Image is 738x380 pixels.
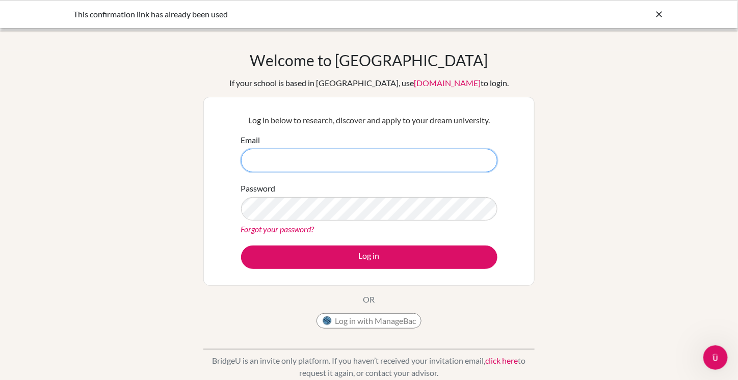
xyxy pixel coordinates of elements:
a: Forgot your password? [241,224,314,234]
button: Log in [241,246,497,269]
p: BridgeU is an invite only platform. If you haven’t received your invitation email, to request it ... [203,355,535,379]
p: OR [363,293,375,306]
h1: Welcome to [GEOGRAPHIC_DATA] [250,51,488,69]
div: If your school is based in [GEOGRAPHIC_DATA], use to login. [229,77,509,89]
div: This confirmation link has already been used [73,8,512,20]
label: Password [241,182,276,195]
a: [DOMAIN_NAME] [414,78,481,88]
button: Log in with ManageBac [317,313,421,329]
label: Email [241,134,260,146]
iframe: Intercom live chat [703,345,728,370]
a: click here [486,356,518,365]
p: Log in below to research, discover and apply to your dream university. [241,114,497,126]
